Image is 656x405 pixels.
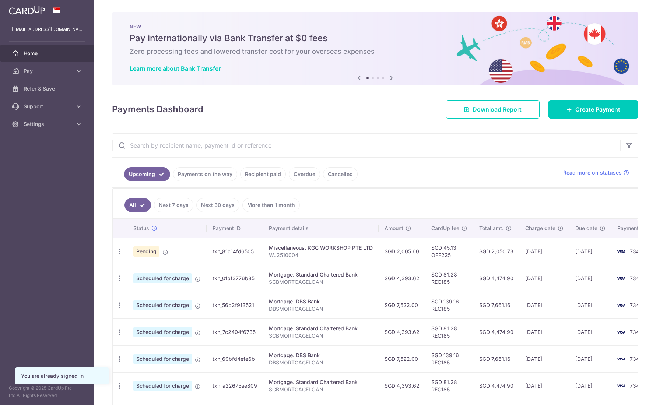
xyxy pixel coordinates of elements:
[130,32,621,44] h5: Pay internationally via Bank Transfer at $0 fees
[379,318,425,345] td: SGD 4,393.62
[630,302,643,308] span: 7344
[24,50,72,57] span: Home
[519,318,569,345] td: [DATE]
[575,105,620,114] span: Create Payment
[473,292,519,318] td: SGD 7,661.16
[269,332,373,339] p: SCBMORTGAGELOAN
[133,381,192,391] span: Scheduled for charge
[112,134,620,157] input: Search by recipient name, payment id or reference
[614,328,628,337] img: Bank Card
[425,372,473,399] td: SGD 81.28 REC185
[207,238,263,265] td: txn_81c14fd6505
[473,105,522,114] span: Download Report
[425,318,473,345] td: SGD 81.28 REC185
[269,378,373,386] div: Mortgage. Standard Chartered Bank
[569,238,611,265] td: [DATE]
[569,292,611,318] td: [DATE]
[630,383,643,389] span: 7344
[130,47,621,56] h6: Zero processing fees and lowered transfer cost for your overseas expenses
[525,225,555,232] span: Charge date
[473,372,519,399] td: SGD 4,474.90
[269,244,373,251] div: Miscellaneous. KGC WORKSHOP PTE LTD
[630,356,643,362] span: 7344
[269,352,373,359] div: Mortgage. DBS Bank
[519,372,569,399] td: [DATE]
[207,345,263,372] td: txn_69bfd4efe6b
[207,292,263,318] td: txn_56b2f913521
[133,327,192,337] span: Scheduled for charge
[240,167,286,181] a: Recipient paid
[379,372,425,399] td: SGD 4,393.62
[379,238,425,265] td: SGD 2,005.60
[21,372,103,380] div: You are already signed in
[269,305,373,313] p: DBSMORTGAGELOAN
[124,198,151,212] a: All
[575,225,597,232] span: Due date
[431,225,459,232] span: CardUp fee
[473,318,519,345] td: SGD 4,474.90
[630,275,643,281] span: 7344
[269,359,373,366] p: DBSMORTGAGELOAN
[269,298,373,305] div: Mortgage. DBS Bank
[425,265,473,292] td: SGD 81.28 REC185
[173,167,237,181] a: Payments on the way
[269,278,373,286] p: SCBMORTGAGELOAN
[379,345,425,372] td: SGD 7,522.00
[112,103,203,116] h4: Payments Dashboard
[130,65,221,72] a: Learn more about Bank Transfer
[269,271,373,278] div: Mortgage. Standard Chartered Bank
[9,6,45,15] img: CardUp
[154,198,193,212] a: Next 7 days
[124,167,170,181] a: Upcoming
[473,345,519,372] td: SGD 7,661.16
[207,318,263,345] td: txn_7c2404f6735
[569,265,611,292] td: [DATE]
[569,345,611,372] td: [DATE]
[133,225,149,232] span: Status
[519,265,569,292] td: [DATE]
[473,265,519,292] td: SGD 4,474.90
[112,12,638,85] img: Bank transfer banner
[473,238,519,265] td: SGD 2,050.73
[630,329,643,335] span: 7344
[207,372,263,399] td: txn_a22675ae809
[425,292,473,318] td: SGD 139.16 REC185
[385,225,403,232] span: Amount
[614,301,628,310] img: Bank Card
[446,100,540,119] a: Download Report
[24,120,72,128] span: Settings
[130,24,621,29] p: NEW
[614,355,628,363] img: Bank Card
[425,345,473,372] td: SGD 139.16 REC185
[614,381,628,390] img: Bank Card
[379,292,425,318] td: SGD 7,522.00
[242,198,300,212] a: More than 1 month
[379,265,425,292] td: SGD 4,393.62
[479,225,504,232] span: Total amt.
[133,354,192,364] span: Scheduled for charge
[323,167,358,181] a: Cancelled
[519,345,569,372] td: [DATE]
[289,167,320,181] a: Overdue
[207,265,263,292] td: txn_0fbf3776b85
[425,238,473,265] td: SGD 45.13 OFF225
[569,318,611,345] td: [DATE]
[12,26,83,33] p: [EMAIL_ADDRESS][DOMAIN_NAME]
[519,238,569,265] td: [DATE]
[207,219,263,238] th: Payment ID
[269,386,373,393] p: SCBMORTGAGELOAN
[519,292,569,318] td: [DATE]
[614,274,628,283] img: Bank Card
[269,325,373,332] div: Mortgage. Standard Chartered Bank
[563,169,622,176] span: Read more on statuses
[569,372,611,399] td: [DATE]
[563,169,629,176] a: Read more on statuses
[614,247,628,256] img: Bank Card
[133,273,192,283] span: Scheduled for charge
[548,100,638,119] a: Create Payment
[196,198,239,212] a: Next 30 days
[269,251,373,259] p: WJ2510004
[24,85,72,92] span: Refer & Save
[24,103,72,110] span: Support
[24,67,72,75] span: Pay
